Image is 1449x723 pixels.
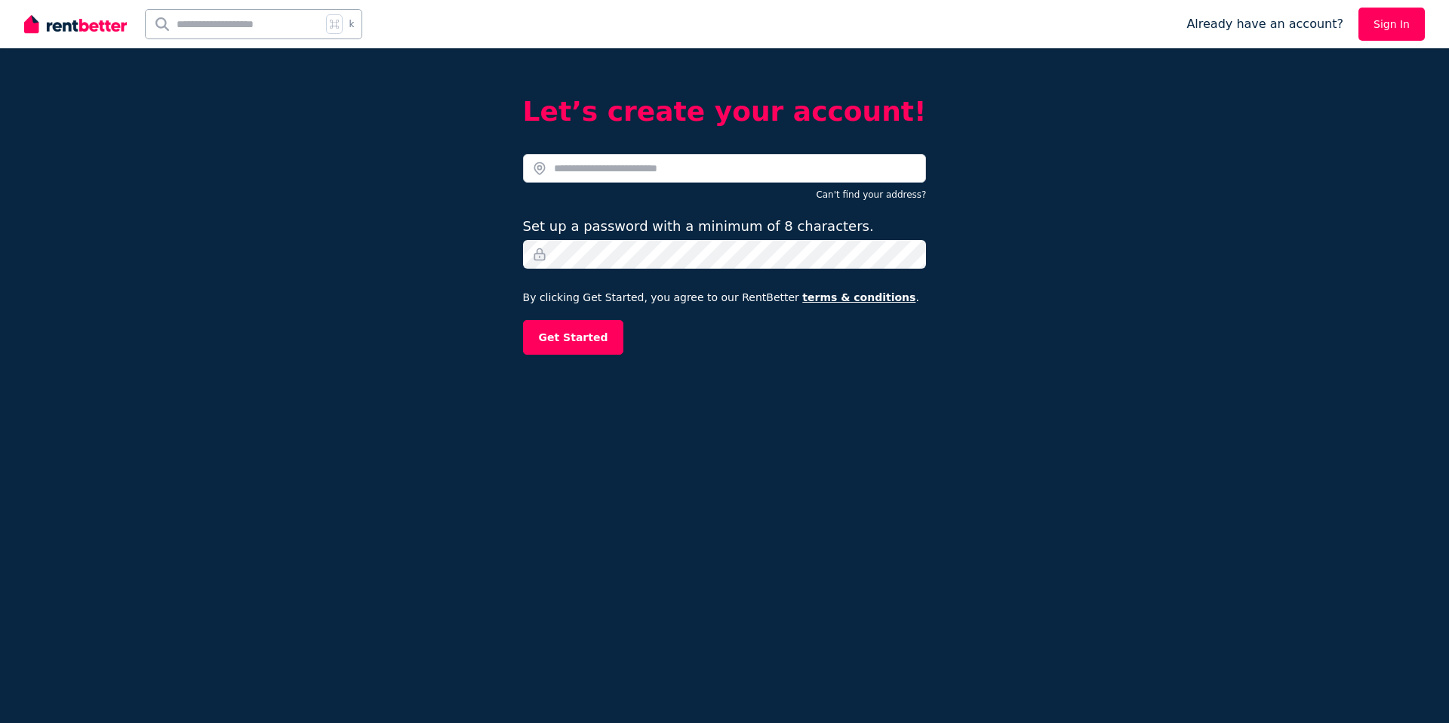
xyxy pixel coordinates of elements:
[523,320,624,355] button: Get Started
[1186,15,1343,33] span: Already have an account?
[523,97,927,127] h2: Let’s create your account!
[802,291,915,303] a: terms & conditions
[1358,8,1425,41] a: Sign In
[349,18,354,30] span: k
[816,189,926,201] button: Can't find your address?
[523,216,874,237] label: Set up a password with a minimum of 8 characters.
[523,290,927,305] p: By clicking Get Started, you agree to our RentBetter .
[24,13,127,35] img: RentBetter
